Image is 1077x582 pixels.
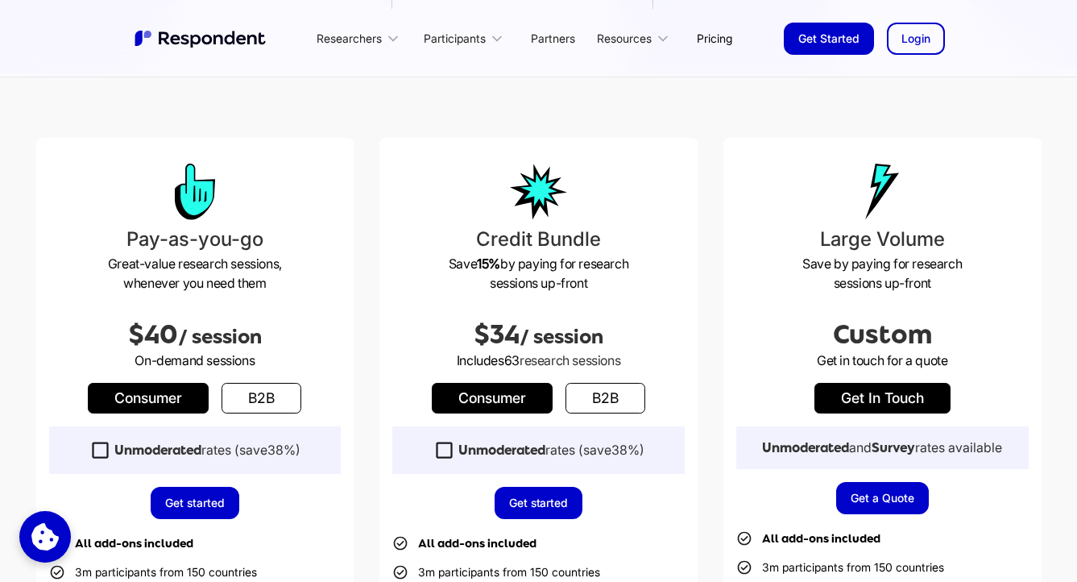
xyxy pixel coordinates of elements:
span: 38% [267,442,296,458]
a: Get started [151,487,239,519]
p: Get in touch for a quote [736,351,1029,370]
strong: Survey [872,440,915,455]
a: Get a Quote [836,482,929,514]
a: home [133,28,270,49]
a: Partners [518,19,588,57]
span: $34 [474,320,520,349]
img: Untitled UI logotext [133,28,270,49]
span: / session [520,326,603,348]
p: Great-value research sessions, whenever you need them [49,254,342,293]
span: Custom [833,320,932,349]
div: Researchers [317,31,382,47]
strong: 15% [477,256,500,272]
strong: Unmoderated [114,443,201,458]
h3: Credit Bundle [392,225,685,254]
span: / session [178,326,262,348]
div: Researchers [308,19,414,57]
p: On-demand sessions [49,351,342,370]
div: Participants [414,19,517,57]
span: 63 [504,352,520,368]
span: research sessions [520,352,620,368]
p: Includes [392,351,685,370]
div: Resources [597,31,652,47]
strong: Unmoderated [458,443,545,458]
div: Participants [424,31,486,47]
span: $40 [128,320,178,349]
div: rates (save ) [458,442,644,459]
span: 38% [611,442,640,458]
a: Consumer [432,383,553,414]
strong: All add-ons included [75,537,193,550]
div: Resources [588,19,684,57]
strong: All add-ons included [762,532,880,545]
p: Save by paying for research sessions up-front [392,254,685,293]
a: Get started [495,487,583,519]
a: b2b [565,383,645,414]
a: Login [887,23,945,55]
a: Get Started [784,23,874,55]
div: and rates available [762,439,1002,456]
h3: Pay-as-you-go [49,225,342,254]
strong: All add-ons included [418,537,536,550]
strong: Unmoderated [762,440,849,455]
a: b2b [222,383,301,414]
p: Save by paying for research sessions up-front [736,254,1029,293]
a: Pricing [684,19,745,57]
a: Consumer [88,383,209,414]
h3: Large Volume [736,225,1029,254]
a: get in touch [814,383,951,414]
li: 3m participants from 150 countries [736,556,944,579]
div: rates (save ) [114,442,300,459]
